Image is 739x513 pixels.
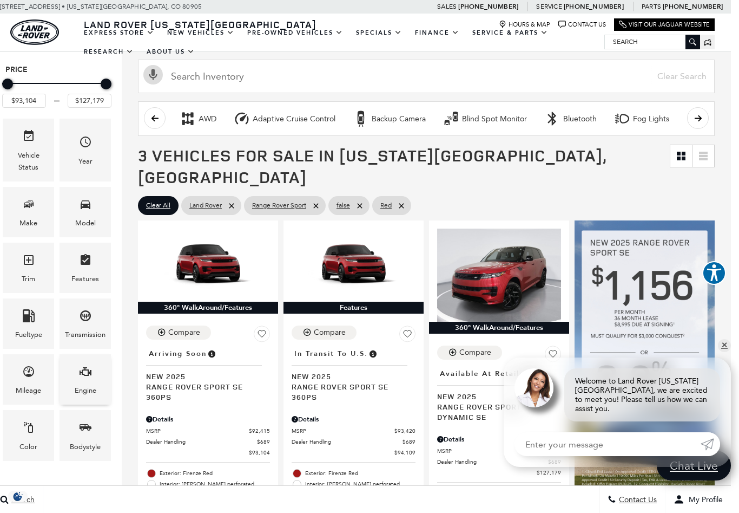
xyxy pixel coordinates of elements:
[146,438,257,446] span: Dealer Handling
[702,261,726,287] aside: Accessibility Help Desk
[440,368,528,380] span: Available at Retailer
[3,354,54,405] div: MileageMileage
[189,199,222,212] span: Land Rover
[77,18,323,31] a: Land Rover [US_STATE][GEOGRAPHIC_DATA]
[462,114,527,124] div: Blind Spot Monitor
[353,111,369,127] div: Backup Camera
[79,133,92,155] span: Year
[437,3,457,10] span: Sales
[101,79,111,89] div: Maximum Price
[536,3,562,10] span: Service
[19,217,37,229] div: Make
[684,495,723,504] span: My Profile
[292,427,394,435] span: MSRP
[394,449,415,457] span: $94,109
[437,107,533,130] button: Blind Spot MonitorBlind Spot Monitor
[665,486,731,513] button: Open user profile menu
[16,385,41,397] div: Mileage
[161,23,241,42] a: New Vehicles
[608,107,675,130] button: Fog LightsFog Lights
[252,199,306,212] span: Range Rover Sport
[514,368,553,407] img: Agent profile photo
[253,114,335,124] div: Adaptive Cruise Control
[249,427,270,435] span: $92,415
[79,195,92,217] span: Model
[71,273,99,285] div: Features
[22,195,35,217] span: Make
[254,326,270,346] button: Save Vehicle
[84,18,316,31] span: Land Rover [US_STATE][GEOGRAPHIC_DATA]
[292,229,415,298] img: 2025 LAND ROVER Range Rover Sport SE 360PS
[437,447,561,455] a: MSRP $126,490
[545,346,561,366] button: Save Vehicle
[2,94,46,108] input: Minimum
[537,469,561,477] span: $127,179
[22,251,35,273] span: Trim
[437,458,561,466] a: Dealer Handling $689
[144,107,166,129] button: scroll left
[77,23,604,61] nav: Main Navigation
[249,449,270,457] span: $93,104
[19,441,37,453] div: Color
[60,298,111,349] div: TransmissionTransmission
[294,348,368,360] span: In Transit to U.S.
[75,385,96,397] div: Engine
[466,23,555,42] a: Service & Parts
[79,362,92,385] span: Engine
[443,111,459,127] div: Blind Spot Monitor
[292,414,415,424] div: Pricing Details - Range Rover Sport SE 360PS
[228,107,341,130] button: Adaptive Cruise ControlAdaptive Cruise Control
[22,307,35,329] span: Fueltype
[5,65,108,75] h5: Price
[79,251,92,273] span: Features
[138,60,715,93] input: Search Inventory
[305,479,415,511] span: Interior: [PERSON_NAME] perforated Windsor leather seats with [PERSON_NAME] interior
[292,427,415,435] a: MSRP $93,420
[619,21,710,29] a: Visit Our Jaguar Website
[642,3,661,10] span: Parts
[22,418,35,440] span: Color
[437,469,561,477] a: $127,179
[168,328,200,337] div: Compare
[146,371,262,381] span: New 2025
[437,346,502,360] button: Compare Vehicle
[314,328,346,337] div: Compare
[605,35,700,48] input: Search
[138,144,606,188] span: 3 Vehicles for Sale in [US_STATE][GEOGRAPHIC_DATA], [GEOGRAPHIC_DATA]
[372,114,426,124] div: Backup Camera
[437,366,561,422] a: Available at RetailerNew 2025Range Rover Sport Dynamic SE
[499,21,550,29] a: Hours & Map
[149,348,207,360] span: Arriving Soon
[160,468,270,479] span: Exterior: Firenze Red
[22,273,35,285] div: Trim
[146,346,270,402] a: Arriving SoonNew 2025Range Rover Sport SE 360PS
[10,20,59,45] img: Land Rover
[2,79,13,89] div: Minimum Price
[3,119,54,181] div: VehicleVehicle Status
[79,418,92,440] span: Bodystyle
[3,243,54,293] div: TrimTrim
[5,491,30,502] img: Opt-Out Icon
[22,362,35,385] span: Mileage
[10,20,59,45] a: land-rover
[616,495,657,504] span: Contact Us
[257,438,270,446] span: $689
[60,119,111,181] div: YearYear
[3,410,54,460] div: ColorColor
[380,199,392,212] span: Red
[564,2,624,11] a: [PHONE_NUMBER]
[3,187,54,237] div: MakeMake
[180,111,196,127] div: AWD
[292,438,415,446] a: Dealer Handling $689
[558,21,606,29] a: Contact Us
[143,65,163,85] svg: Click to toggle on voice search
[146,199,170,212] span: Clear All
[429,322,569,334] div: 360° WalkAround/Features
[305,468,415,479] span: Exterior: Firenze Red
[138,302,278,314] div: 360° WalkAround/Features
[160,479,270,511] span: Interior: [PERSON_NAME] perforated Windsor leather seats with [PERSON_NAME] interior
[68,94,111,108] input: Maximum
[207,348,216,360] span: Vehicle is preparing for delivery to the retailer. MSRP will be finalized when the vehicle arrive...
[2,75,111,108] div: Price
[437,458,548,466] span: Dealer Handling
